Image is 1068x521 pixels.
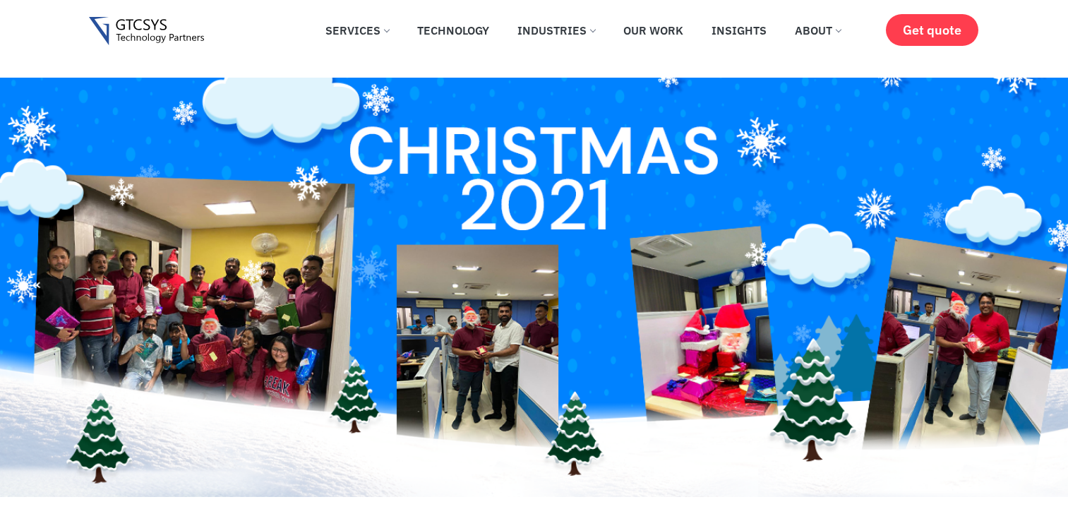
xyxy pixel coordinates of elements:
[784,15,851,46] a: About
[407,15,500,46] a: Technology
[613,15,694,46] a: Our Work
[886,14,978,46] a: Get quote
[507,15,606,46] a: Industries
[315,15,400,46] a: Services
[903,23,961,37] span: Get quote
[701,15,777,46] a: Insights
[89,17,204,46] img: Gtcsys logo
